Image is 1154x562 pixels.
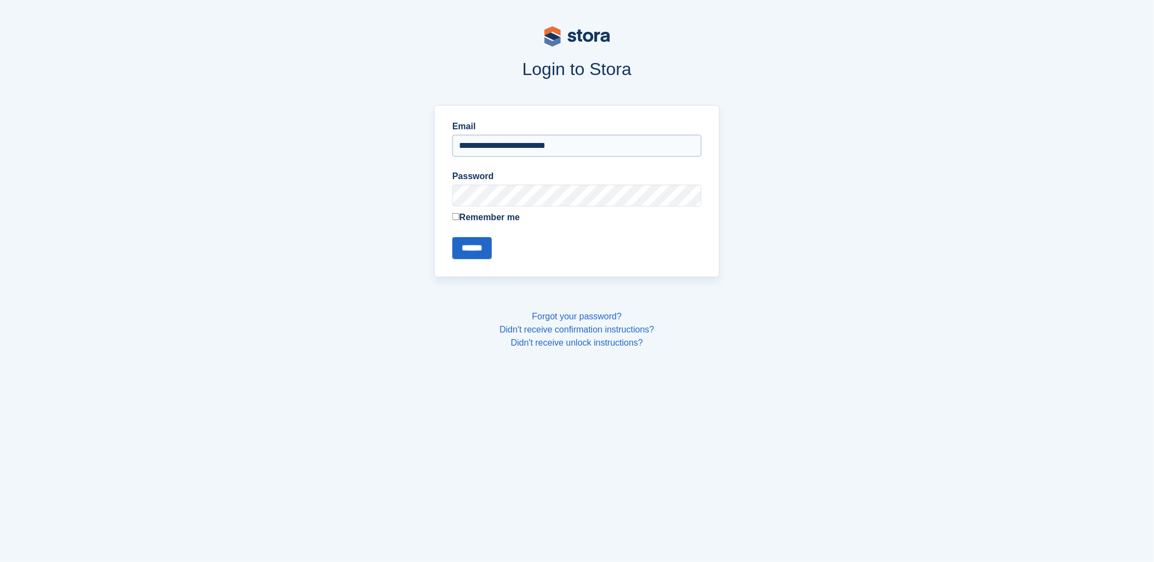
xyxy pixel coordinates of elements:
h1: Login to Stora [226,59,929,79]
a: Forgot your password? [532,312,622,321]
label: Email [452,120,702,133]
img: stora-logo-53a41332b3708ae10de48c4981b4e9114cc0af31d8433b30ea865607fb682f29.svg [544,26,610,47]
a: Didn't receive confirmation instructions? [500,325,654,334]
input: Remember me [452,213,460,220]
label: Password [452,170,702,183]
a: Didn't receive unlock instructions? [511,338,643,347]
label: Remember me [452,211,702,224]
